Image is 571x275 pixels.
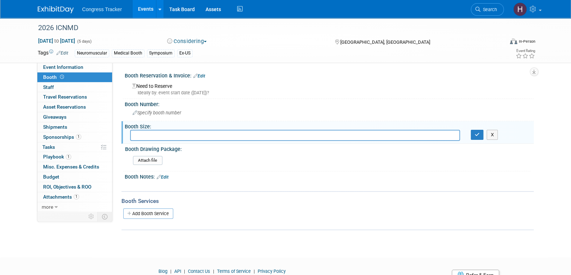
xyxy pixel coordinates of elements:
[211,269,216,274] span: |
[37,142,112,152] a: Tasks
[165,38,209,45] button: Considering
[37,132,112,142] a: Sponsorships1
[193,74,205,79] a: Edit
[37,112,112,122] a: Giveaways
[487,130,498,140] button: X
[125,70,534,80] div: Booth Reservation & Invoice:
[518,39,535,44] div: In-Person
[43,74,65,80] span: Booth
[188,269,210,274] a: Contact Us
[43,154,71,160] span: Playbook
[174,269,181,274] a: API
[43,174,59,180] span: Budget
[43,184,91,190] span: ROI, Objectives & ROO
[340,39,430,45] span: [GEOGRAPHIC_DATA], [GEOGRAPHIC_DATA]
[37,182,112,192] a: ROI, Objectives & ROO
[125,171,534,181] div: Booth Notes:
[133,110,181,115] span: Specify booth number
[37,62,112,72] a: Event Information
[515,49,535,53] div: Event Rating
[147,49,175,57] div: Symposium
[43,94,87,100] span: Travel Reservations
[37,82,112,92] a: Staff
[37,152,112,162] a: Playbook1
[43,194,79,200] span: Attachments
[43,114,66,120] span: Giveaways
[66,154,71,160] span: 1
[36,22,493,34] div: 2026 ICNMD
[59,74,65,80] span: Booth not reserved yet
[258,269,286,274] a: Privacy Policy
[42,144,55,150] span: Tasks
[37,72,112,82] a: Booth
[85,212,98,221] td: Personalize Event Tab Strip
[132,90,528,96] div: Ideally by: event start date ([DATE])?
[77,39,92,44] span: (5 days)
[169,269,173,274] span: |
[112,49,144,57] div: Medical Booth
[38,6,74,13] img: ExhibitDay
[43,134,81,140] span: Sponsorships
[75,49,109,57] div: Neuromuscular
[461,37,535,48] div: Event Format
[37,172,112,182] a: Budget
[121,197,534,205] div: Booth Services
[157,175,169,180] a: Edit
[56,51,68,56] a: Edit
[37,102,112,112] a: Asset Reservations
[43,104,86,110] span: Asset Reservations
[38,38,75,44] span: [DATE] [DATE]
[480,7,497,12] span: Search
[76,134,81,139] span: 1
[53,38,60,44] span: to
[97,212,112,221] td: Toggle Event Tabs
[125,121,534,130] div: Booth Size:
[130,81,528,96] div: Need to Reserve
[43,84,54,90] span: Staff
[43,124,67,130] span: Shipments
[510,38,517,44] img: Format-Inperson.png
[217,269,251,274] a: Terms of Service
[37,192,112,202] a: Attachments1
[82,6,122,12] span: Congress Tracker
[177,49,193,57] div: Ex-US
[125,99,534,108] div: Booth Number:
[37,202,112,212] a: more
[37,122,112,132] a: Shipments
[125,144,530,153] div: Booth Drawing Package:
[37,92,112,102] a: Travel Reservations
[43,164,99,170] span: Misc. Expenses & Credits
[513,3,527,16] img: Heather Jones
[158,269,167,274] a: Blog
[252,269,257,274] span: |
[38,49,68,57] td: Tags
[42,204,53,210] span: more
[37,162,112,172] a: Misc. Expenses & Credits
[43,64,83,70] span: Event Information
[74,194,79,199] span: 1
[182,269,187,274] span: |
[471,3,504,16] a: Search
[123,208,173,219] a: Add Booth Service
